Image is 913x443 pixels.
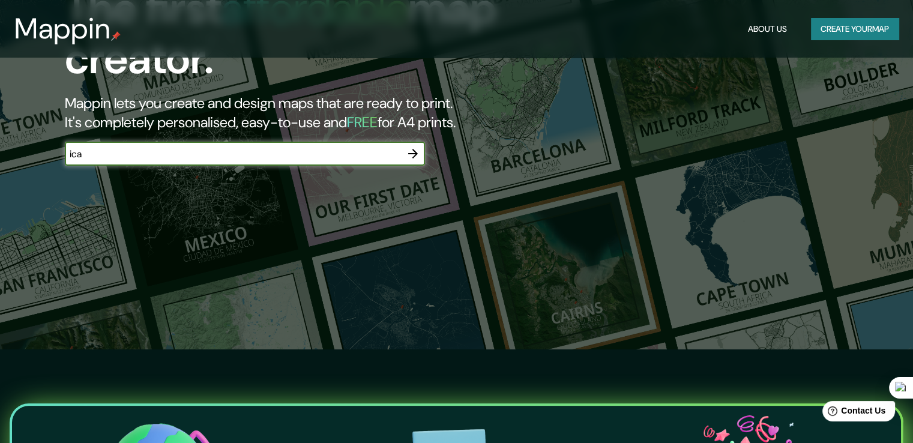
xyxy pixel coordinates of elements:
button: Create yourmap [811,18,899,40]
img: mappin-pin [111,31,121,41]
h5: FREE [347,113,378,131]
h3: Mappin [14,12,111,46]
button: About Us [743,18,792,40]
h2: Mappin lets you create and design maps that are ready to print. It's completely personalised, eas... [65,94,522,132]
input: Choose your favourite place [65,147,401,161]
iframe: Help widget launcher [806,396,900,430]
